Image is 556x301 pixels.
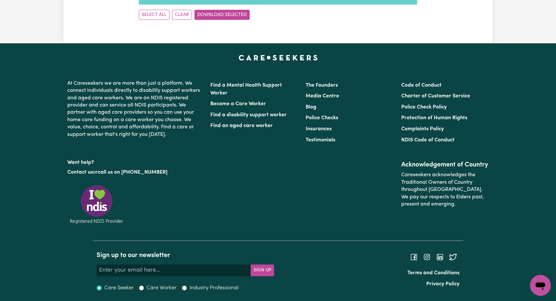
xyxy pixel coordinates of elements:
[401,115,467,121] a: Protection of Human Rights
[306,126,332,132] a: Insurances
[423,254,431,260] a: Follow Careseekers on Instagram
[210,101,266,107] a: Become a Care Worker
[401,105,447,110] a: Police Check Policy
[210,123,273,128] a: Find an aged care worker
[306,83,338,88] a: The Founders
[239,55,318,60] a: Careseekers home page
[401,93,470,99] a: Charter of Customer Service
[436,254,444,260] a: Follow Careseekers on LinkedIn
[98,170,167,175] a: call us on [PHONE_NUMBER]
[67,77,203,141] p: At Careseekers we are more than just a platform. We connect individuals directly to disability su...
[147,284,177,292] label: Care Worker
[172,10,192,20] button: Clear
[401,169,489,210] p: Careseekers acknowledges the Traditional Owners of Country throughout [GEOGRAPHIC_DATA]. We pay o...
[426,281,459,287] a: Privacy Policy
[139,10,169,20] button: Select All
[210,112,287,118] a: Find a disability support worker
[401,126,444,132] a: Complaints Policy
[97,251,274,259] h2: Sign up to our newsletter
[306,115,338,121] a: Police Checks
[306,93,339,99] a: Media Centre
[67,156,203,166] p: Want help?
[210,83,282,96] a: Find a Mental Health Support Worker
[530,275,551,296] iframe: Button to launch messaging window
[449,254,457,260] a: Follow Careseekers on Twitter
[194,10,250,20] button: Download Selected
[67,170,93,175] a: Contact us
[407,270,459,276] a: Terms and Conditions
[306,105,316,110] a: Blog
[97,265,251,276] input: Enter your email here...
[251,265,274,276] button: Subscribe
[410,254,418,260] a: Follow Careseekers on Facebook
[401,83,442,88] a: Code of Conduct
[401,161,489,169] h2: Acknowledgement of Country
[401,137,455,143] a: NDIS Code of Conduct
[67,166,203,179] p: or
[306,137,335,143] a: Testimonials
[67,184,126,225] img: Registered NDIS provider
[190,284,239,292] label: Industry Professional
[104,284,134,292] label: Care Seeker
